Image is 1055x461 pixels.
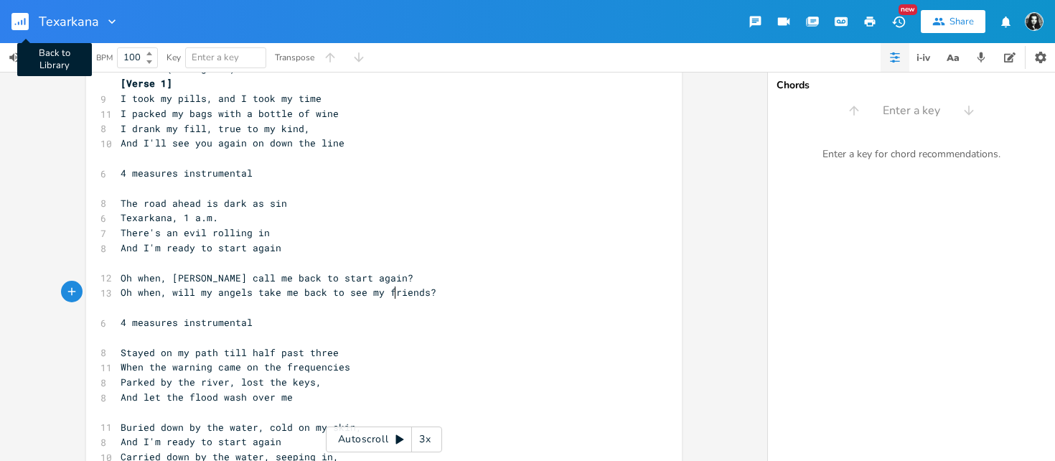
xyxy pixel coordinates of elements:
span: I took my pills, and I took my time [121,92,322,105]
div: BPM [96,54,113,62]
span: There's an evil rolling in [121,226,270,239]
span: 4 measures instrumental [121,316,253,329]
div: Chords [777,80,1046,90]
span: [Verse 1] [121,77,172,90]
div: 3x [412,427,438,452]
span: Enter a key [883,103,940,119]
span: Oh when, [PERSON_NAME] call me back to start again? [121,271,413,284]
span: 4 measures instrumental [121,167,253,180]
span: And let the flood wash over me [121,391,293,404]
span: I packed my bags with a bottle of wine [121,107,339,120]
span: The road ahead is dark as sin [121,197,287,210]
span: And I'll see you again on down the line [121,136,344,149]
button: Share [921,10,985,33]
img: Lauren Elmore [1025,12,1044,31]
span: Buried down by the water, cold on my skin, [121,421,362,434]
span: Enter a key [192,51,239,64]
span: Stayed on my path till half past three [121,346,339,359]
span: Texarkana [39,15,99,28]
span: Parked by the river, lost the keys, [121,376,322,388]
div: Autoscroll [326,427,442,452]
button: New [884,9,913,34]
div: Enter a key for chord recommendations. [768,139,1055,169]
div: Key [167,53,181,62]
span: When the warning came on the frequencies [121,360,350,373]
div: Share [949,15,974,28]
span: I drank my fill, true to my kind, [121,122,310,135]
span: And I'm ready to start again [121,241,281,254]
span: Texarkana, 1 a.m. [121,211,218,224]
div: Transpose [275,53,314,62]
span: And I'm ready to start again [121,435,281,448]
div: New [899,4,917,15]
span: Oh when, will my angels take me back to see my friends? [121,286,436,299]
button: Back to Library [11,4,40,39]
